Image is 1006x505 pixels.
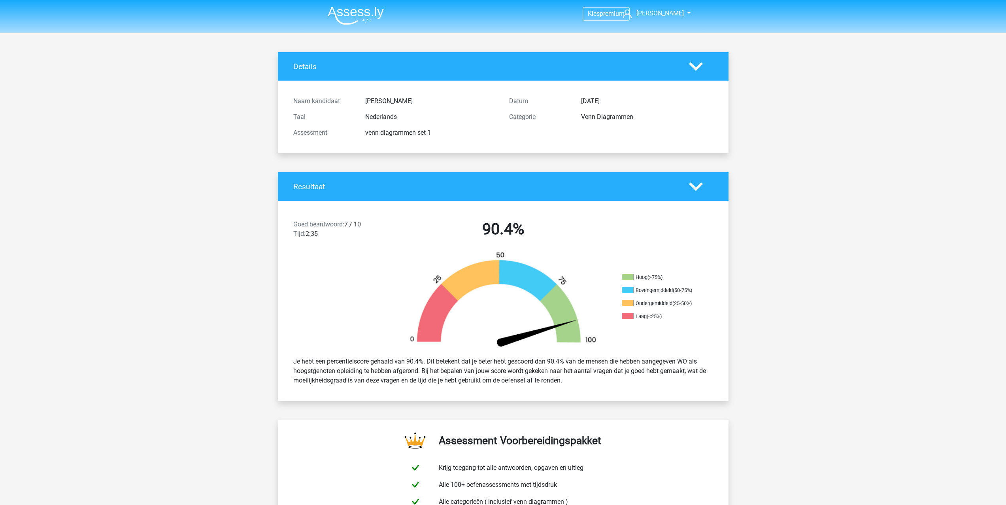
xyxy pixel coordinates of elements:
div: Venn Diagrammen [575,112,719,122]
div: Nederlands [359,112,503,122]
span: [PERSON_NAME] [636,9,684,17]
div: [DATE] [575,96,719,106]
span: premium [600,10,625,17]
span: Tijd: [293,230,306,237]
h4: Details [293,62,677,71]
h2: 90.4% [401,220,605,239]
img: Assessly [328,6,384,25]
li: Laag [622,313,701,320]
div: Naam kandidaat [287,96,359,106]
div: (50-75%) [673,287,692,293]
div: [PERSON_NAME] [359,96,503,106]
li: Bovengemiddeld [622,287,701,294]
div: (<25%) [647,313,662,319]
div: (25-50%) [672,300,692,306]
li: Ondergemiddeld [622,300,701,307]
span: Goed beantwoord: [293,220,344,228]
div: 7 / 10 2:35 [287,220,395,242]
div: Je hebt een percentielscore gehaald van 90.4%. Dit betekent dat je beter hebt gescoord dan 90.4% ... [287,354,719,388]
div: Datum [503,96,575,106]
div: venn diagrammen set 1 [359,128,503,138]
div: Taal [287,112,359,122]
a: Kiespremium [583,8,629,19]
div: Categorie [503,112,575,122]
span: Kies [588,10,600,17]
img: 90.da62de00dc71.png [396,251,610,350]
div: Assessment [287,128,359,138]
h4: Resultaat [293,182,677,191]
div: (>75%) [647,274,662,280]
a: [PERSON_NAME] [620,9,685,18]
li: Hoog [622,274,701,281]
